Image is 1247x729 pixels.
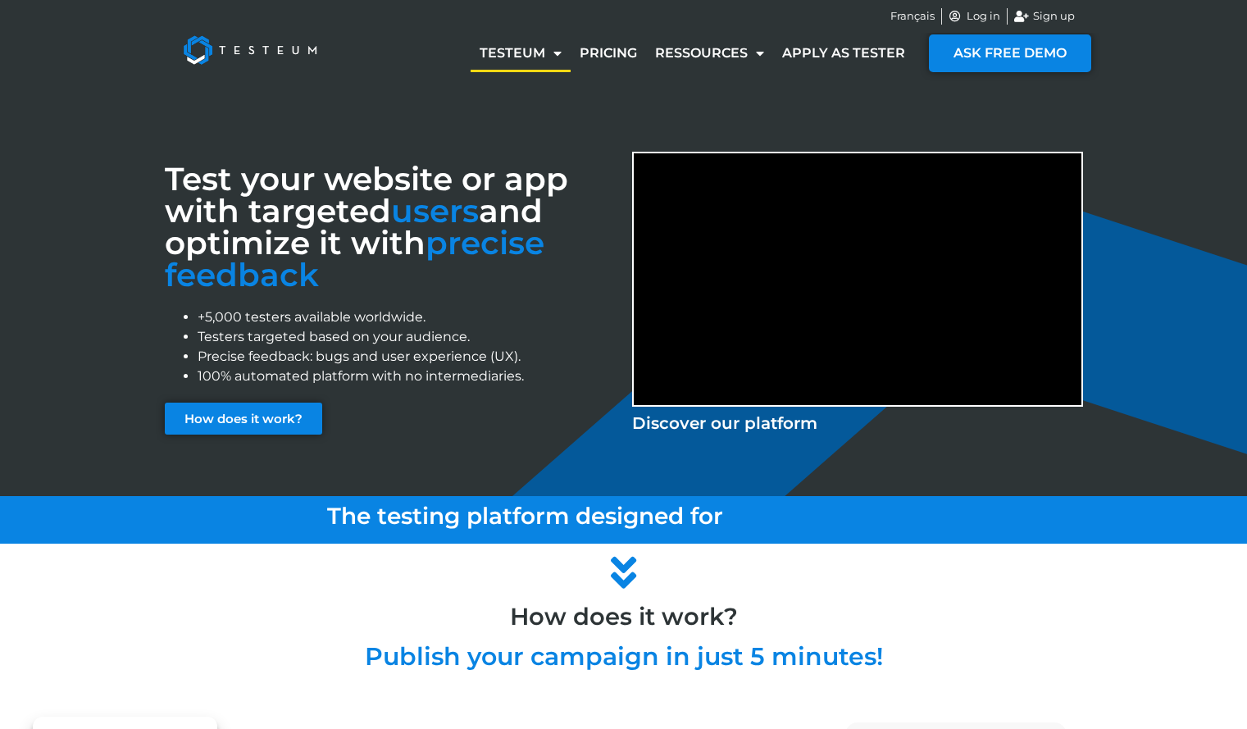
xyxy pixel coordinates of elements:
[953,47,1067,60] span: ASK FREE DEMO
[391,191,479,230] span: users
[198,308,616,327] li: +5,000 testers available worldwide.
[963,8,1000,25] span: Log in
[471,34,571,72] a: Testeum
[184,412,303,425] span: How does it work?
[1029,8,1075,25] span: Sign up
[165,17,335,83] img: Testeum Logo - Application crowdtesting platform
[1014,8,1075,25] a: Sign up
[890,8,935,25] a: Français
[471,34,914,72] nav: Menu
[165,403,322,435] a: How does it work?
[157,604,1091,628] h2: How does it work?
[327,502,723,530] span: The testing platform designed for
[949,8,1001,25] a: Log in
[646,34,773,72] a: Ressources
[929,34,1091,72] a: ASK FREE DEMO
[634,153,1081,405] iframe: YouTube video player
[773,34,914,72] a: Apply as tester
[165,223,544,294] font: precise feedback
[157,645,1091,669] h2: Publish your campaign in just 5 minutes!
[571,34,646,72] a: Pricing
[198,347,616,367] li: Precise feedback: bugs and user experience (UX).
[198,327,616,347] li: Testers targeted based on your audience.
[165,163,616,291] h3: Test your website or app with targeted and optimize it with
[198,367,616,386] li: 100% automated platform with no intermediaries.
[632,411,1083,435] p: Discover our platform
